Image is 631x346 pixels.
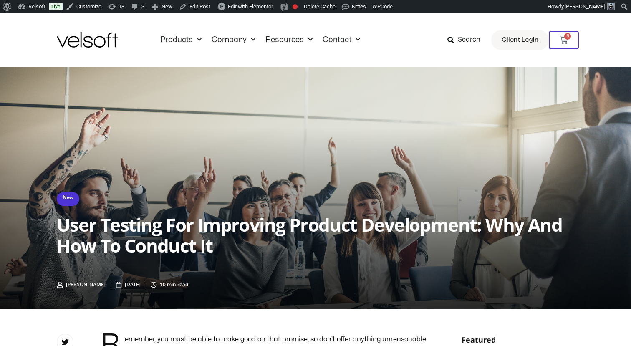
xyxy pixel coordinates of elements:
[160,281,188,288] span: 10 min read
[125,281,141,288] span: [DATE]
[63,194,73,201] a: New
[49,3,63,10] a: Live
[502,35,538,45] span: Client Login
[491,30,549,50] a: Client Login
[318,35,365,45] a: ContactMenu Toggle
[525,328,627,346] iframe: chat widget
[447,33,486,47] a: Search
[57,214,574,256] h2: User testing for improving product development: why and how to conduct it
[549,31,579,49] a: 6
[207,35,260,45] a: CompanyMenu Toggle
[228,3,273,10] span: Edit with Elementor
[458,35,480,45] span: Search
[66,281,106,288] span: [PERSON_NAME]
[565,3,605,10] span: [PERSON_NAME]
[564,33,571,40] span: 6
[462,334,574,346] h2: Featured
[293,4,298,9] div: Focus keyphrase not set
[260,35,318,45] a: ResourcesMenu Toggle
[155,35,365,45] nav: Menu
[155,35,207,45] a: ProductsMenu Toggle
[57,32,118,48] img: Velsoft Training Materials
